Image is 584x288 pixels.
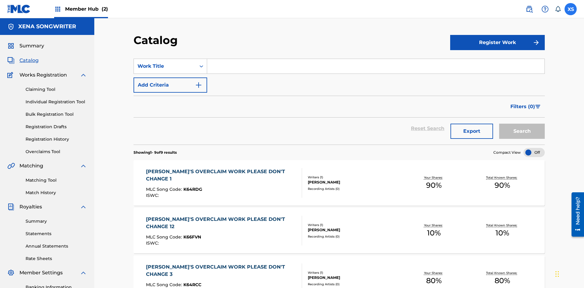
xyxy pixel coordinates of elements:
div: Writers ( 1 ) [308,223,400,227]
span: 80 % [495,275,510,286]
iframe: Chat Widget [554,259,584,288]
div: [PERSON_NAME] [308,275,400,280]
div: Writers ( 1 ) [308,270,400,275]
span: Member Settings [19,269,63,276]
img: help [541,5,549,13]
p: Total Known Shares: [486,175,519,180]
p: Total Known Shares: [486,223,519,228]
img: Summary [7,42,15,50]
div: Notifications [555,6,561,12]
a: Claiming Tool [26,86,87,93]
div: Work Title [137,63,192,70]
div: Drag [555,265,559,283]
a: Registration Drafts [26,124,87,130]
div: [PERSON_NAME]'S OVERCLAIM WORK PLEASE DON'T CHANGE 1 [146,168,297,183]
span: ISWC : [146,193,160,198]
span: Matching [19,162,43,170]
img: Royalties [7,203,15,211]
a: [PERSON_NAME]'S OVERCLAIM WORK PLEASE DON'T CHANGE 12MLC Song Code:K66FVNISWC:Writers (1)[PERSON_... [134,208,545,253]
div: Recording Artists ( 0 ) [308,282,400,286]
h5: XENA SONGWRITER [18,23,76,30]
a: SummarySummary [7,42,44,50]
span: 90 % [426,180,442,191]
a: Individual Registration Tool [26,99,87,105]
p: Total Known Shares: [486,271,519,275]
span: MLC Song Code : [146,187,183,192]
a: Rate Sheets [26,255,87,262]
div: [PERSON_NAME] [308,180,400,185]
span: MLC Song Code : [146,234,183,240]
a: Statements [26,231,87,237]
button: Filters (0) [507,99,545,114]
span: Compact View [493,150,521,155]
span: Summary [19,42,44,50]
a: Match History [26,190,87,196]
img: 9d2ae6d4665cec9f34b9.svg [195,81,202,89]
img: MLC Logo [7,5,31,13]
div: [PERSON_NAME]'S OVERCLAIM WORK PLEASE DON'T CHANGE 3 [146,263,297,278]
img: expand [80,71,87,79]
img: f7272a7cc735f4ea7f67.svg [533,39,540,46]
span: Works Registration [19,71,67,79]
span: Filters ( 0 ) [510,103,535,110]
img: Member Settings [7,269,15,276]
span: 10 % [427,228,441,238]
img: Catalog [7,57,15,64]
a: Annual Statements [26,243,87,249]
span: ISWC : [146,240,160,246]
span: 80 % [426,275,442,286]
button: Register Work [450,35,545,50]
p: Showing 1 - 9 of 9 results [134,150,177,155]
img: Works Registration [7,71,15,79]
div: Recording Artists ( 0 ) [308,187,400,191]
div: User Menu [565,3,577,15]
span: 10 % [495,228,509,238]
div: [PERSON_NAME]'S OVERCLAIM WORK PLEASE DON'T CHANGE 12 [146,216,297,230]
img: expand [80,162,87,170]
button: Add Criteria [134,77,207,93]
p: Your Shares: [424,271,444,275]
img: Top Rightsholders [54,5,61,13]
div: [PERSON_NAME] [308,227,400,233]
a: Matching Tool [26,177,87,183]
span: (2) [102,6,108,12]
a: Public Search [523,3,535,15]
p: Your Shares: [424,223,444,228]
button: Export [450,124,493,139]
span: K66FVN [183,234,201,240]
div: Writers ( 1 ) [308,175,400,180]
a: Registration History [26,136,87,142]
img: expand [80,203,87,211]
h2: Catalog [134,33,181,47]
a: Overclaims Tool [26,149,87,155]
form: Search Form [134,59,545,145]
a: Bulk Registration Tool [26,111,87,118]
div: Recording Artists ( 0 ) [308,234,400,239]
img: search [526,5,533,13]
img: Matching [7,162,15,170]
img: Accounts [7,23,15,30]
span: Member Hub [65,5,108,12]
div: Help [539,3,551,15]
img: filter [535,105,541,108]
span: MLC Song Code : [146,282,183,287]
span: K64RDG [183,187,202,192]
img: expand [80,269,87,276]
span: K64RCC [183,282,201,287]
a: CatalogCatalog [7,57,39,64]
span: Catalog [19,57,39,64]
span: Royalties [19,203,42,211]
span: 90 % [495,180,510,191]
a: [PERSON_NAME]'S OVERCLAIM WORK PLEASE DON'T CHANGE 1MLC Song Code:K64RDGISWC:Writers (1)[PERSON_N... [134,160,545,206]
p: Your Shares: [424,175,444,180]
a: Summary [26,218,87,225]
iframe: Resource Center [567,189,584,241]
